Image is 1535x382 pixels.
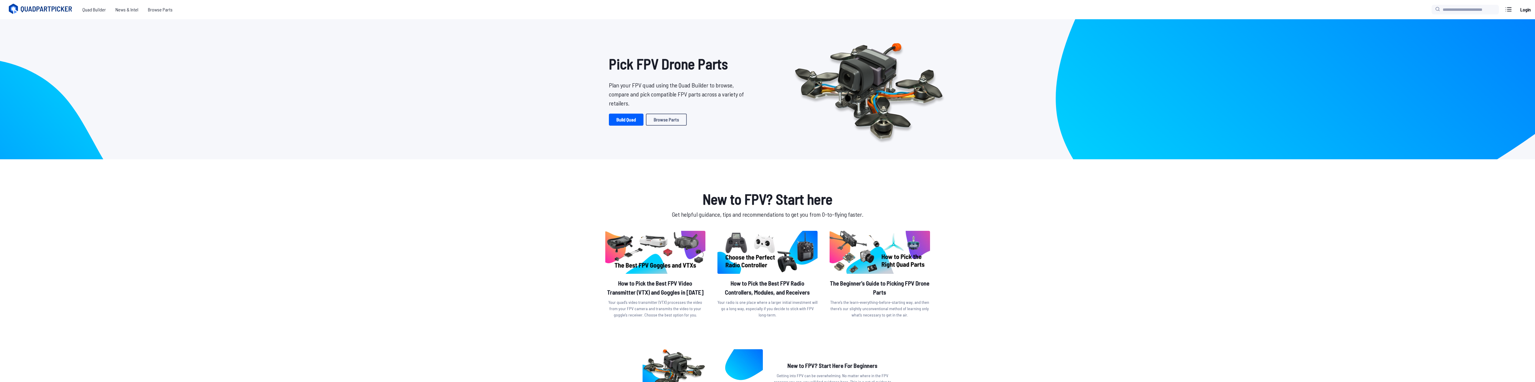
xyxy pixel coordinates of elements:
[717,231,818,274] img: image of post
[78,4,111,16] a: Quad Builder
[772,361,893,370] h2: New to FPV? Start Here For Beginners
[111,4,143,16] a: News & Intel
[717,231,818,320] a: image of postHow to Pick the Best FPV Radio Controllers, Modules, and ReceiversYour radio is one ...
[830,279,930,297] h2: The Beginner's Guide to Picking FPV Drone Parts
[605,279,705,297] h2: How to Pick the Best FPV Video Transmitter (VTX) and Goggles in [DATE]
[830,231,930,320] a: image of postThe Beginner's Guide to Picking FPV Drone PartsThere’s the learn-everything-before-s...
[830,299,930,318] p: There’s the learn-everything-before-starting way, and then there’s our slightly unconventional me...
[605,299,705,318] p: Your quad’s video transmitter (VTX) processes the video from your FPV camera and transmits the vi...
[646,114,687,126] a: Browse Parts
[605,231,705,320] a: image of postHow to Pick the Best FPV Video Transmitter (VTX) and Goggles in [DATE]Your quad’s vi...
[1518,4,1533,16] a: Login
[609,81,748,108] p: Plan your FPV quad using the Quad Builder to browse, compare and pick compatible FPV parts across...
[717,299,818,318] p: Your radio is one place where a larger initial investment will go a long way, especially if you d...
[604,210,931,219] p: Get helpful guidance, tips and recommendations to get you from 0-to-flying faster.
[609,53,748,75] h1: Pick FPV Drone Parts
[143,4,177,16] a: Browse Parts
[717,279,818,297] h2: How to Pick the Best FPV Radio Controllers, Modules, and Receivers
[782,29,955,149] img: Quadcopter
[609,114,643,126] a: Build Quad
[604,188,931,210] h1: New to FPV? Start here
[830,231,930,274] img: image of post
[605,231,705,274] img: image of post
